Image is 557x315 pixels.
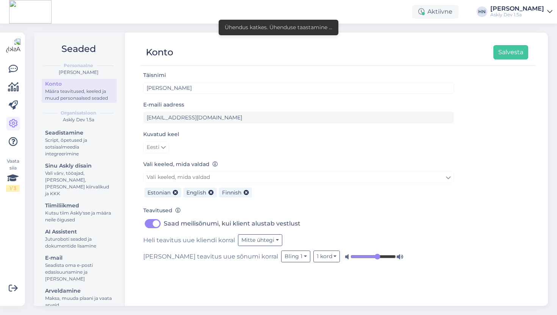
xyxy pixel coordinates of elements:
[45,88,113,102] div: Määra teavitused, keeled ja muud personaalsed seaded
[143,112,454,124] input: Sisesta e-maili aadress
[143,141,169,154] a: Eesti
[147,189,171,196] span: Estonian
[143,234,454,246] div: Heli teavitus uue kliendi korral
[42,253,117,284] a: E-mailSeadista oma e-posti edasisuunamine ja [PERSON_NAME]
[6,39,20,53] img: Askly Logo
[490,6,544,12] div: [PERSON_NAME]
[477,6,487,17] div: HN
[45,210,113,223] div: Kutsu tiim Askly'sse ja määra neile õigused
[45,80,113,88] div: Konto
[45,254,113,262] div: E-mail
[147,143,160,152] span: Eesti
[143,130,179,138] label: Kuvatud keel
[42,286,117,310] a: ArveldamineMaksa, muuda plaani ja vaata arveid
[225,24,332,31] div: Ühendus katkes. Ühenduse taastamine ...
[42,128,117,158] a: SeadistamineScript, õpetused ja sotsiaalmeedia integreerimine
[313,251,340,262] button: 1 kord
[222,189,241,196] span: Finnish
[45,170,113,197] div: Vali värv, tööajad, [PERSON_NAME], [PERSON_NAME] kiirvalikud ja KKK
[45,295,113,309] div: Maksa, muuda plaani ja vaata arveid
[412,5,458,19] div: Aktiivne
[238,234,282,246] button: Mitte ühtegi
[6,185,20,192] div: 1 / 3
[40,116,117,123] div: Askly Dev 1.5a
[40,69,117,76] div: [PERSON_NAME]
[64,62,93,69] b: Personaalne
[45,228,113,236] div: AI Assistent
[143,82,454,94] input: Sisesta nimi
[143,171,454,183] a: Vali keeled, mida valdad
[493,45,528,60] button: Salvesta
[490,6,552,18] a: [PERSON_NAME]Askly Dev 1.5a
[143,207,181,215] label: Teavitused
[146,45,173,60] div: Konto
[61,110,96,116] b: Organisatsioon
[45,202,113,210] div: Tiimiliikmed
[42,227,117,251] a: AI AssistentJuturoboti seaded ja dokumentide lisamine
[40,42,117,56] h2: Seaded
[45,236,113,249] div: Juturoboti seaded ja dokumentide lisamine
[186,189,206,196] span: English
[42,161,117,198] a: Sinu Askly disainVali värv, tööajad, [PERSON_NAME], [PERSON_NAME] kiirvalikud ja KKK
[164,218,300,230] label: Saad meilisõnumi, kui klient alustab vestlust
[143,160,218,168] label: Vali keeled, mida valdad
[143,71,166,79] label: Täisnimi
[45,162,113,170] div: Sinu Askly disain
[42,201,117,224] a: TiimiliikmedKutsu tiim Askly'sse ja määra neile õigused
[147,174,210,180] span: Vali keeled, mida valdad
[45,129,113,137] div: Seadistamine
[42,79,117,103] a: KontoMäära teavitused, keeled ja muud personaalsed seaded
[45,137,113,157] div: Script, õpetused ja sotsiaalmeedia integreerimine
[281,251,310,262] button: Bling 1
[143,101,184,109] label: E-maili aadress
[6,158,20,192] div: Vaata siia
[143,251,454,262] div: [PERSON_NAME] teavitus uue sõnumi korral
[45,287,113,295] div: Arveldamine
[490,12,544,18] div: Askly Dev 1.5a
[45,262,113,282] div: Seadista oma e-posti edasisuunamine ja [PERSON_NAME]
